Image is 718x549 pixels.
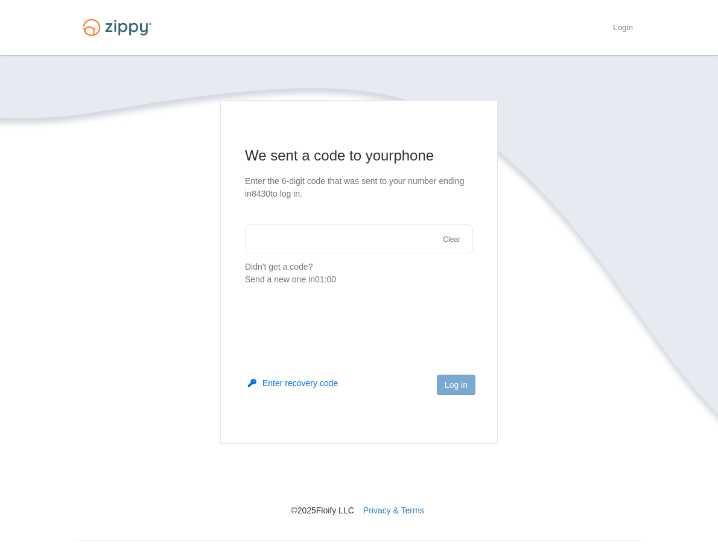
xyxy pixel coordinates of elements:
a: Privacy & Terms [363,506,424,515]
button: Clear [439,234,464,246]
img: Logo [75,13,159,42]
h1: We sent a code to your phone [245,146,473,165]
a: Login [613,23,633,35]
div: Send a new one in 01:00 [245,273,473,286]
button: Enter recovery code [248,377,338,389]
p: Enter the 6-digit code that was sent to your number ending in 8430 to log in. [245,175,473,200]
nav: © 2025 Floify LLC [75,444,643,516]
button: Log in [437,375,475,395]
p: Didn't get a code? [245,261,473,286]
